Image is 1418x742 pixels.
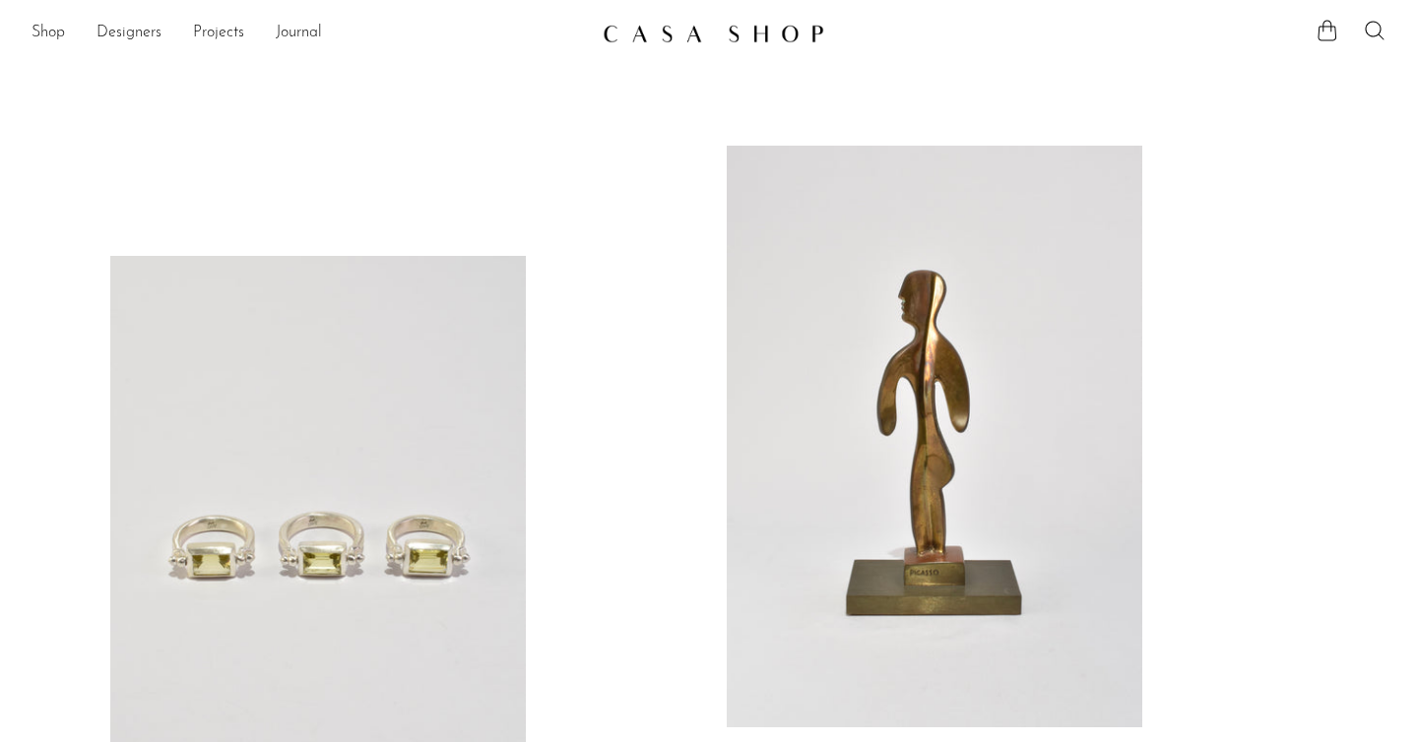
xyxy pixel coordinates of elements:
[32,17,587,50] nav: Desktop navigation
[32,21,65,46] a: Shop
[276,21,322,46] a: Journal
[32,17,587,50] ul: NEW HEADER MENU
[97,21,161,46] a: Designers
[193,21,244,46] a: Projects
